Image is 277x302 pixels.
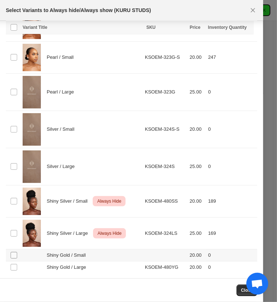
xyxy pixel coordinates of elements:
div: Open chat [246,273,268,295]
td: 20.00 [188,249,206,261]
td: KSOEM-324LS [143,217,188,249]
td: 20.00 [188,185,206,217]
td: KSOEM-480SS [143,185,188,217]
img: Khoi-Image_not_found.jpg [23,150,41,183]
span: Silver / Large [47,163,78,170]
span: Close [241,287,253,293]
td: 169 [206,217,257,249]
span: Pearl / Large [47,88,78,96]
h2: Select Variants to Always hide/Always show (KURU STUDS) [6,7,151,14]
span: Silver / Small [47,126,78,133]
td: 0 [206,249,257,261]
img: Khoi-Image_not_found.jpg [23,76,41,108]
td: KSOEM-323G-S [143,41,188,73]
img: KURU-SMALL-PEARL-MAR25_17512_bf259157-4fc8-42f8-b115-3be68cd69601.jpg [23,44,41,71]
img: KURU-SILVER-EARRING-LARGE-LOOKBOOK-VIEW.jpg [23,220,41,247]
span: Shiny Gold / Small [47,252,90,259]
td: 25.00 [188,148,206,185]
td: 20.00 [188,111,206,148]
td: KSOEM-480YG [143,261,188,274]
span: Shiny Gold / Large [47,264,90,271]
td: 189 [206,185,257,217]
td: KSOEM-324S [143,148,188,185]
td: KSOEM-323G [143,73,188,111]
td: 20.00 [188,41,206,73]
td: 0 [206,261,257,274]
button: Close [236,284,257,296]
span: Shiny Silver / Small [47,198,92,205]
button: Close [247,4,259,16]
img: KURU-SILVER-EARRING-SMALL-LOOKBOOK-VIEW.jpg [23,188,41,215]
td: 0 [206,111,257,148]
span: Always Hide [96,197,123,206]
span: Inventory Quantity [208,25,247,30]
span: SKU [146,25,155,30]
img: Khoi-Image_not_found.jpg [23,113,41,146]
span: Price [190,25,200,30]
td: 25.00 [188,217,206,249]
span: Variant Title [23,25,47,30]
span: Shiny Silver / Large [47,230,92,237]
td: 247 [206,41,257,73]
td: 0 [206,73,257,111]
td: 25.00 [188,73,206,111]
td: KSOEM-324S-S [143,111,188,148]
span: Pearl / Small [47,54,78,61]
td: 0 [206,148,257,185]
td: 20.00 [188,261,206,274]
span: Always Hide [96,229,123,238]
